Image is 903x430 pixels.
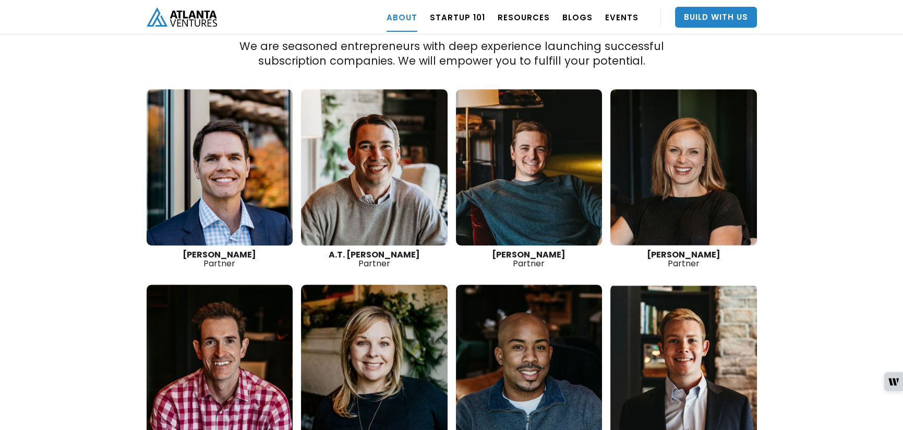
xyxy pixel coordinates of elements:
[498,3,550,32] a: RESOURCES
[301,250,448,268] div: Partner
[329,249,420,261] strong: A.T. [PERSON_NAME]
[610,250,757,268] div: Partner
[183,249,256,261] strong: [PERSON_NAME]
[605,3,639,32] a: EVENTS
[147,250,293,268] div: Partner
[562,3,593,32] a: BLOGS
[387,3,417,32] a: ABOUT
[456,250,603,268] div: Partner
[675,7,757,28] a: Build With Us
[430,3,485,32] a: Startup 101
[492,249,565,261] strong: [PERSON_NAME]
[647,249,720,261] strong: [PERSON_NAME]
